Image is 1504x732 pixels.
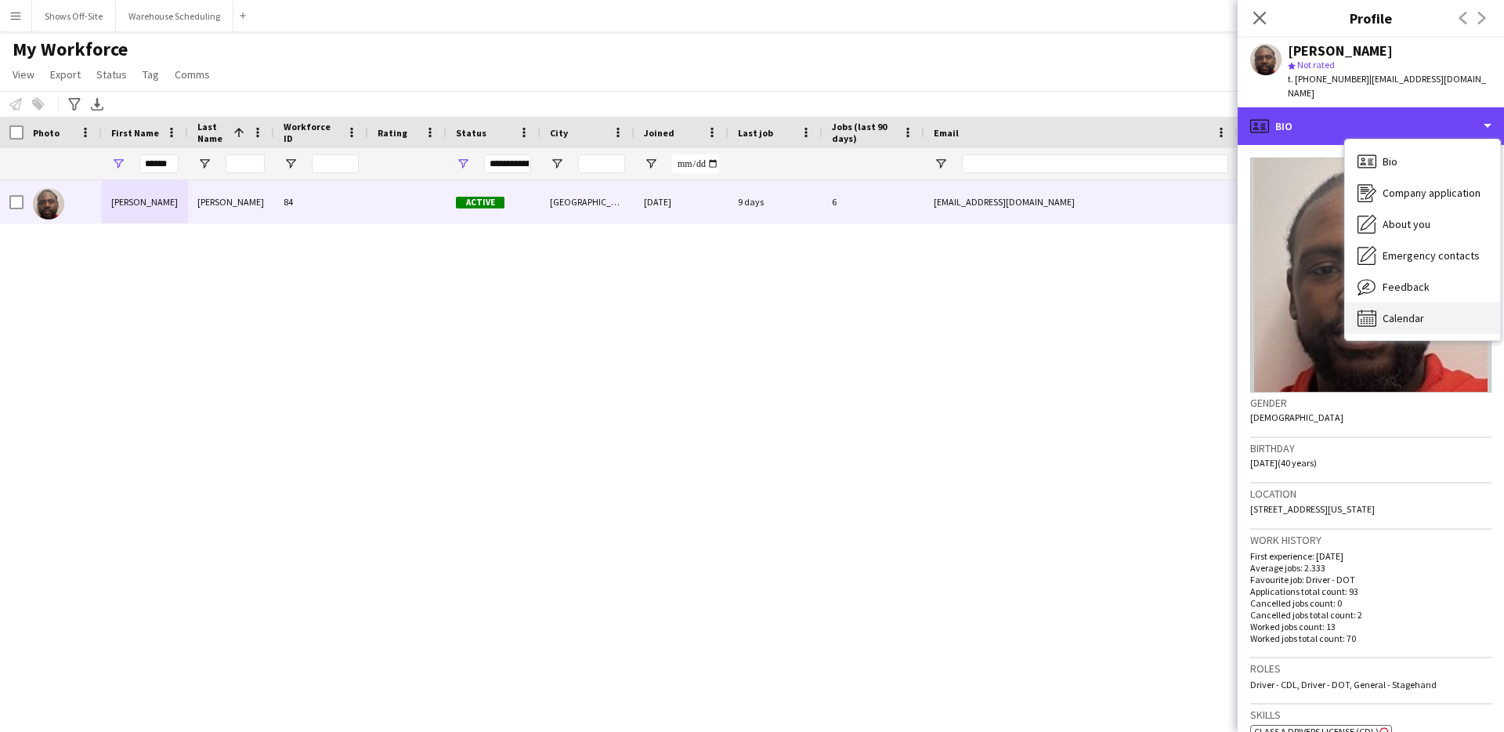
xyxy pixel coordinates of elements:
span: Calendar [1383,311,1424,325]
span: Email [934,127,959,139]
span: Comms [175,67,210,82]
input: Workforce ID Filter Input [312,154,359,173]
p: Worked jobs total count: 70 [1250,632,1491,644]
button: Warehouse Scheduling [116,1,233,31]
div: Bio [1345,146,1500,177]
div: About you [1345,208,1500,240]
span: Status [456,127,486,139]
p: Cancelled jobs count: 0 [1250,597,1491,609]
h3: Work history [1250,533,1491,547]
input: Joined Filter Input [672,154,719,173]
span: [DEMOGRAPHIC_DATA] [1250,411,1343,423]
span: Driver - CDL, Driver - DOT, General - Stagehand [1250,679,1437,690]
span: | [EMAIL_ADDRESS][DOMAIN_NAME] [1288,73,1486,99]
span: Tag [143,67,159,82]
div: 84 [274,180,368,223]
span: Joined [644,127,674,139]
div: [GEOGRAPHIC_DATA] [540,180,634,223]
p: Cancelled jobs total count: 2 [1250,609,1491,621]
button: Open Filter Menu [550,157,564,171]
h3: Skills [1250,708,1491,722]
div: [EMAIL_ADDRESS][DOMAIN_NAME] [924,180,1238,223]
div: Bio [1238,107,1504,145]
app-action-btn: Export XLSX [88,95,107,114]
div: Company application [1345,177,1500,208]
span: Not rated [1297,59,1335,71]
span: First Name [111,127,159,139]
div: [DATE] [634,180,728,223]
a: Export [44,64,87,85]
p: Applications total count: 93 [1250,585,1491,597]
span: t. [PHONE_NUMBER] [1288,73,1369,85]
span: City [550,127,568,139]
p: Favourite job: Driver - DOT [1250,574,1491,585]
h3: Gender [1250,396,1491,410]
div: [PERSON_NAME] [102,180,188,223]
span: Jobs (last 90 days) [832,121,896,144]
input: Email Filter Input [962,154,1228,173]
div: [PERSON_NAME] [1288,44,1393,58]
button: Open Filter Menu [644,157,658,171]
a: Comms [168,64,216,85]
span: Bio [1383,154,1397,169]
span: Status [96,67,127,82]
div: Calendar [1345,303,1500,334]
button: Open Filter Menu [197,157,211,171]
span: View [13,67,34,82]
a: Tag [136,64,165,85]
input: First Name Filter Input [139,154,179,173]
span: Export [50,67,81,82]
input: Last Name Filter Input [226,154,265,173]
div: Feedback [1345,271,1500,303]
div: [PERSON_NAME] [188,180,274,223]
span: Company application [1383,186,1480,200]
span: Emergency contacts [1383,248,1480,263]
button: Open Filter Menu [284,157,298,171]
span: Photo [33,127,60,139]
span: [STREET_ADDRESS][US_STATE] [1250,503,1375,515]
h3: Profile [1238,8,1504,28]
a: View [6,64,41,85]
h3: Birthday [1250,441,1491,455]
app-action-btn: Advanced filters [65,95,84,114]
input: City Filter Input [578,154,625,173]
span: Workforce ID [284,121,340,144]
p: Worked jobs count: 13 [1250,621,1491,632]
h3: Location [1250,487,1491,501]
span: Active [456,197,504,208]
span: My Workforce [13,38,128,61]
p: First experience: [DATE] [1250,550,1491,562]
button: Open Filter Menu [111,157,125,171]
button: Open Filter Menu [934,157,948,171]
img: Xavier Thurston [33,188,64,219]
span: Last Name [197,121,227,144]
div: 9 days [728,180,822,223]
span: Last job [738,127,773,139]
span: Rating [378,127,407,139]
span: [DATE] (40 years) [1250,457,1317,469]
div: Emergency contacts [1345,240,1500,271]
h3: Roles [1250,661,1491,676]
div: 6 [822,180,924,223]
img: Crew avatar or photo [1250,158,1491,393]
p: Average jobs: 2.333 [1250,562,1491,574]
a: Status [90,64,133,85]
span: Feedback [1383,280,1430,294]
button: Shows Off-Site [32,1,116,31]
span: About you [1383,217,1430,231]
button: Open Filter Menu [456,157,470,171]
